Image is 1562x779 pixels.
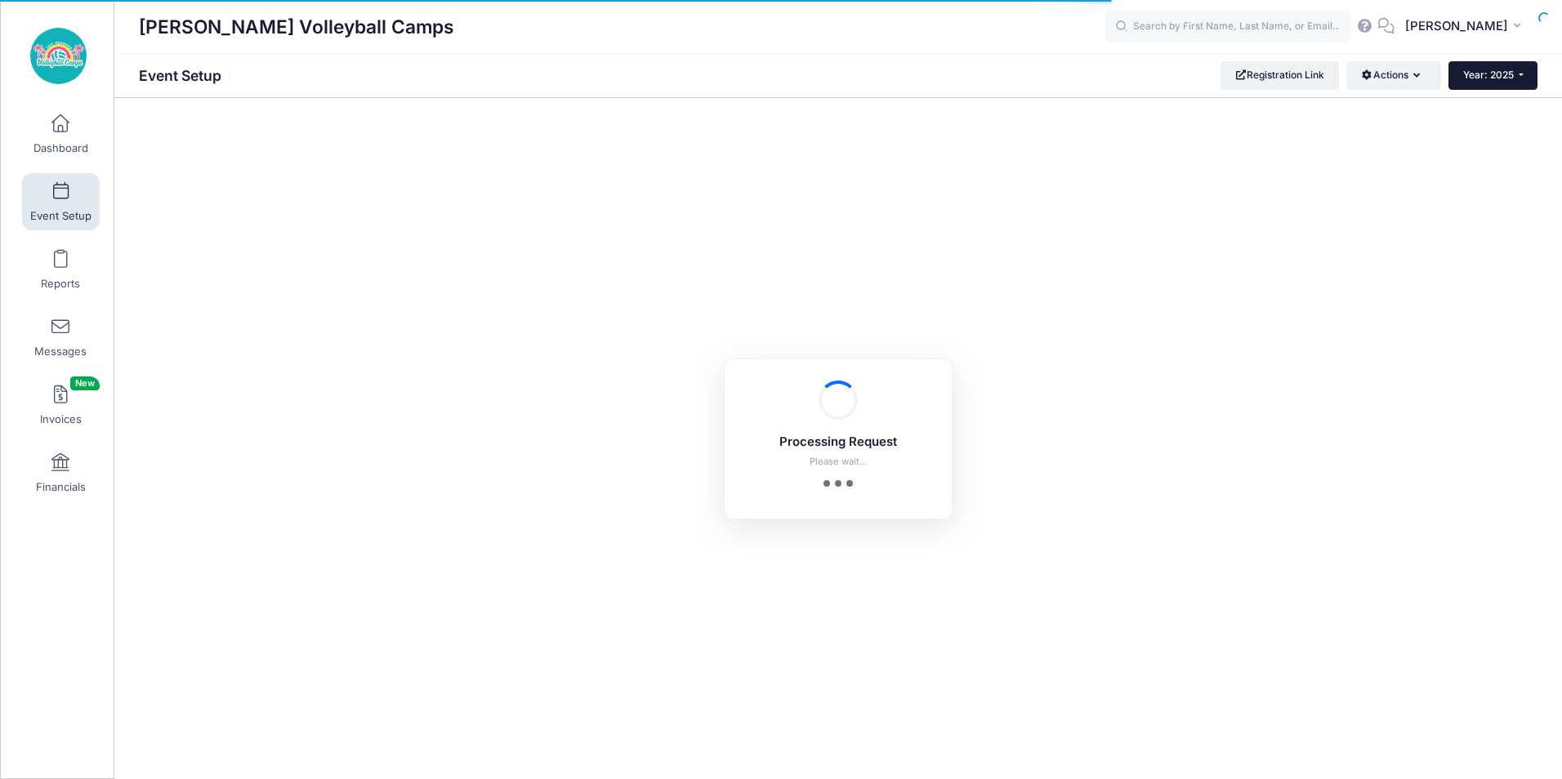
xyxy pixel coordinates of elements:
[1405,17,1508,35] span: [PERSON_NAME]
[1395,8,1537,46] button: [PERSON_NAME]
[41,277,80,291] span: Reports
[70,376,100,390] span: New
[22,105,100,162] a: Dashboard
[40,412,82,426] span: Invoices
[22,309,100,366] a: Messages
[34,345,87,358] span: Messages
[1346,61,1440,89] button: Actions
[30,209,91,223] span: Event Setup
[22,173,100,230] a: Event Setup
[33,141,88,155] span: Dashboard
[22,376,100,434] a: InvoicesNew
[746,435,931,450] h5: Processing Request
[22,444,100,501] a: Financials
[746,455,931,469] p: Please wait...
[139,67,235,84] h1: Event Setup
[1463,69,1514,81] span: Year: 2025
[1221,61,1339,89] a: Registration Link
[1448,61,1537,89] button: Year: 2025
[1,17,115,95] a: Jeff Huebner Volleyball Camps
[28,25,89,87] img: Jeff Huebner Volleyball Camps
[22,241,100,298] a: Reports
[36,480,86,494] span: Financials
[139,8,454,46] h1: [PERSON_NAME] Volleyball Camps
[1105,11,1350,43] input: Search by First Name, Last Name, or Email...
